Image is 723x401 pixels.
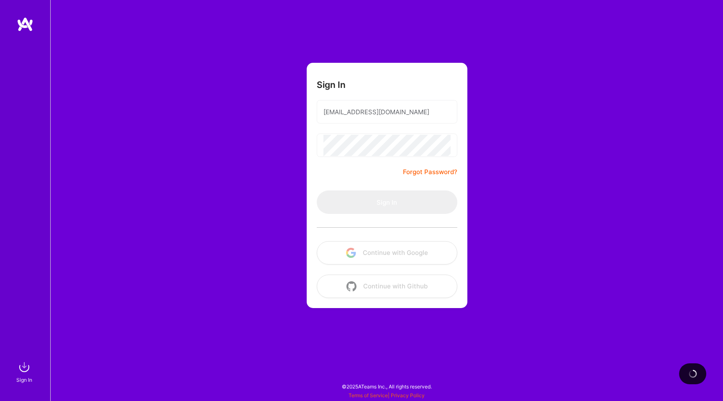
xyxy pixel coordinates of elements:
[16,375,32,384] div: Sign In
[391,392,425,398] a: Privacy Policy
[349,392,425,398] span: |
[323,101,451,123] input: Email...
[346,248,356,258] img: icon
[403,167,457,177] a: Forgot Password?
[18,359,33,384] a: sign inSign In
[346,281,356,291] img: icon
[349,392,388,398] a: Terms of Service
[687,368,698,379] img: loading
[17,17,33,32] img: logo
[317,241,457,265] button: Continue with Google
[50,376,723,397] div: © 2025 ATeams Inc., All rights reserved.
[16,359,33,375] img: sign in
[317,275,457,298] button: Continue with Github
[317,80,346,90] h3: Sign In
[317,190,457,214] button: Sign In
